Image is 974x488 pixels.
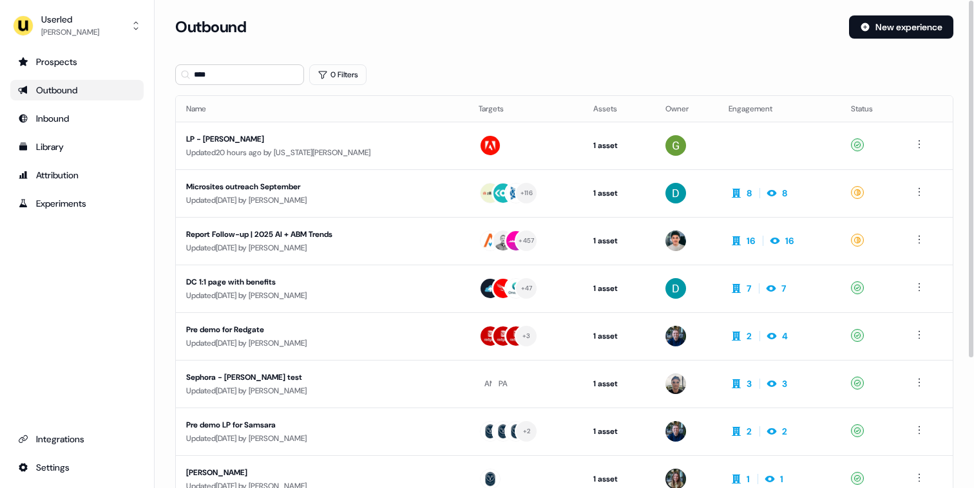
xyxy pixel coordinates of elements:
[10,136,144,157] a: Go to templates
[780,473,783,485] div: 1
[522,330,531,342] div: + 3
[782,377,787,390] div: 3
[499,377,508,390] div: PA
[186,323,430,336] div: Pre demo for Redgate
[176,96,468,122] th: Name
[18,84,136,97] div: Outbound
[18,433,136,446] div: Integrations
[186,432,458,445] div: Updated [DATE] by [PERSON_NAME]
[186,466,430,479] div: [PERSON_NAME]
[186,371,430,384] div: Sephora - [PERSON_NAME] test
[718,96,841,122] th: Engagement
[18,140,136,153] div: Library
[665,373,686,394] img: Ryan
[18,112,136,125] div: Inbound
[593,377,645,390] div: 1 asset
[186,276,430,288] div: DC 1:1 page with benefits
[782,330,788,343] div: 4
[186,418,430,431] div: Pre demo LP for Samsara
[782,425,787,438] div: 2
[10,193,144,214] a: Go to experiments
[186,337,458,350] div: Updated [DATE] by [PERSON_NAME]
[309,64,367,85] button: 0 Filters
[10,429,144,449] a: Go to integrations
[10,52,144,72] a: Go to prospects
[747,234,755,247] div: 16
[10,457,144,478] a: Go to integrations
[665,135,686,156] img: Georgia
[655,96,718,122] th: Owner
[747,187,752,200] div: 8
[10,108,144,129] a: Go to Inbound
[593,473,645,485] div: 1 asset
[10,80,144,100] a: Go to outbound experience
[18,169,136,182] div: Attribution
[665,326,686,346] img: James
[583,96,656,122] th: Assets
[841,96,901,122] th: Status
[18,461,136,474] div: Settings
[10,10,144,41] button: Userled[PERSON_NAME]
[849,15,953,39] button: New experience
[41,26,99,39] div: [PERSON_NAME]
[665,183,686,203] img: David
[747,425,752,438] div: 2
[520,187,533,199] div: + 116
[747,473,750,485] div: 1
[10,165,144,185] a: Go to attribution
[747,377,752,390] div: 3
[593,234,645,247] div: 1 asset
[186,194,458,207] div: Updated [DATE] by [PERSON_NAME]
[186,133,430,145] div: LP - [PERSON_NAME]
[665,230,686,251] img: Vincent
[593,425,645,438] div: 1 asset
[175,17,246,37] h3: Outbound
[523,426,531,437] div: + 2
[782,187,787,200] div: 8
[785,234,794,247] div: 16
[781,282,786,295] div: 7
[593,330,645,343] div: 1 asset
[41,13,99,26] div: Userled
[186,180,430,193] div: Microsites outreach September
[519,235,534,247] div: + 457
[468,96,582,122] th: Targets
[593,187,645,200] div: 1 asset
[484,377,496,390] div: AM
[593,282,645,295] div: 1 asset
[186,384,458,397] div: Updated [DATE] by [PERSON_NAME]
[18,197,136,210] div: Experiments
[186,241,458,254] div: Updated [DATE] by [PERSON_NAME]
[186,289,458,302] div: Updated [DATE] by [PERSON_NAME]
[665,278,686,299] img: David
[521,283,533,294] div: + 47
[186,146,458,159] div: Updated 20 hours ago by [US_STATE][PERSON_NAME]
[18,55,136,68] div: Prospects
[186,228,430,241] div: Report Follow-up | 2025 AI + ABM Trends
[747,330,752,343] div: 2
[665,421,686,442] img: James
[593,139,645,152] div: 1 asset
[747,282,751,295] div: 7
